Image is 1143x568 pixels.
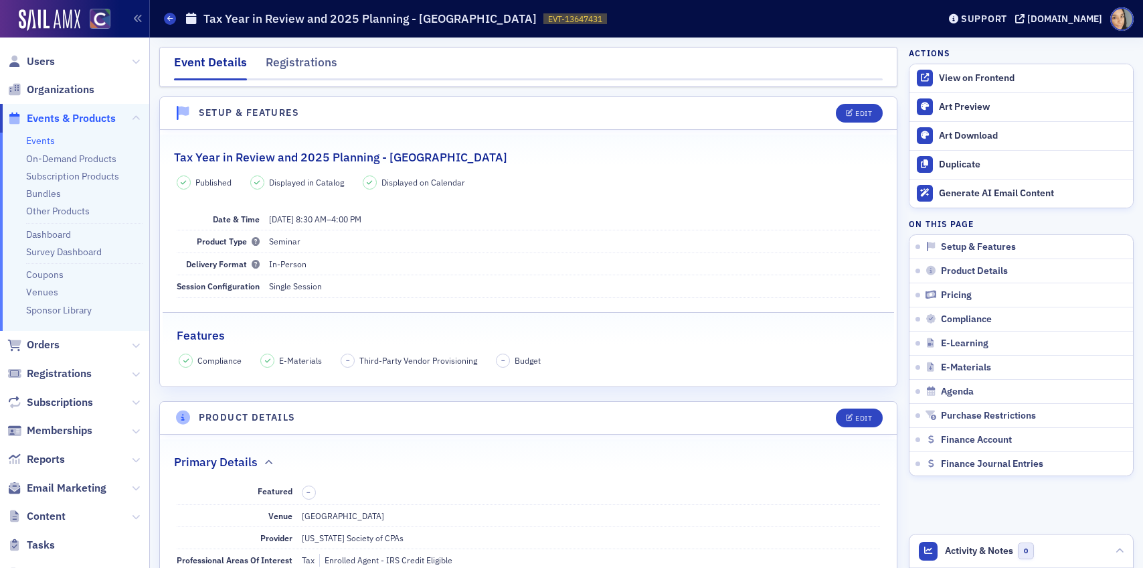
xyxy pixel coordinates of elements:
span: Delivery Format [186,259,260,269]
span: Pricing [941,289,972,301]
a: Subscription Products [26,170,119,182]
span: Compliance [197,354,242,366]
span: Single Session [269,281,322,291]
span: Activity & Notes [945,544,1013,558]
span: Finance Account [941,434,1012,446]
a: Dashboard [26,228,71,240]
span: EVT-13647431 [548,13,602,25]
div: Tax [302,554,315,566]
a: Registrations [7,366,92,381]
span: [DATE] [269,214,294,224]
span: Compliance [941,313,992,326]
button: Edit [836,409,882,427]
img: SailAMX [90,9,110,29]
div: View on Frontend [939,72,1126,84]
button: [DOMAIN_NAME] [1015,14,1107,23]
span: [US_STATE] Society of CPAs [302,532,404,543]
div: Registrations [266,54,337,78]
span: Published [195,176,232,188]
a: Bundles [26,188,61,200]
a: View Homepage [80,9,110,31]
a: Orders [7,338,60,352]
span: Organizations [27,82,94,97]
span: Tasks [27,538,55,553]
span: 0 [1018,543,1035,559]
span: Finance Journal Entries [941,458,1043,470]
span: – [269,214,361,224]
span: Memberships [27,423,92,438]
a: Events & Products [7,111,116,126]
span: Profile [1110,7,1134,31]
span: E-Materials [279,354,322,366]
a: Other Products [26,205,90,217]
a: Events [26,135,55,147]
span: E-Materials [941,362,991,374]
div: Generate AI Email Content [939,188,1126,200]
span: Budget [515,354,541,366]
span: Agenda [941,386,974,398]
span: Provider [260,532,292,543]
a: Art Preview [909,93,1133,121]
h2: Primary Details [174,453,258,471]
div: Art Download [939,130,1126,142]
h4: Actions [909,47,950,59]
div: Event Details [174,54,247,80]
a: Venues [26,286,58,298]
span: Events & Products [27,111,116,126]
span: Content [27,509,66,524]
span: [GEOGRAPHIC_DATA] [302,510,384,521]
span: Registrations [27,366,92,381]
a: Tasks [7,538,55,553]
div: Enrolled Agent - IRS Credit Eligible [319,554,452,566]
span: Displayed on Calendar [381,176,465,188]
button: Generate AI Email Content [909,179,1133,208]
a: On-Demand Products [26,153,116,165]
a: Organizations [7,82,94,97]
span: E-Learning [941,338,988,350]
a: Users [7,54,55,69]
div: Support [961,13,1007,25]
img: SailAMX [19,9,80,31]
a: Memberships [7,423,92,438]
h4: Product Details [199,411,296,425]
span: Displayed in Catalog [269,176,344,188]
span: – [501,356,505,365]
button: Edit [836,104,882,123]
span: Third-Party Vendor Provisioning [359,354,477,366]
span: Orders [27,338,60,352]
span: Session Configuration [177,281,260,291]
time: 4:00 PM [331,214,361,224]
span: Date & Time [213,214,260,224]
div: Duplicate [939,159,1126,171]
a: Reports [7,452,65,467]
time: 8:30 AM [296,214,327,224]
div: [DOMAIN_NAME] [1027,13,1102,25]
a: Art Download [909,121,1133,150]
span: Professional Areas Of Interest [177,555,292,565]
h2: Features [177,327,225,344]
div: Art Preview [939,101,1126,113]
h2: Tax Year in Review and 2025 Planning - [GEOGRAPHIC_DATA] [174,149,507,166]
h4: On this page [909,218,1134,230]
a: Subscriptions [7,395,93,410]
span: Product Details [941,265,1008,277]
span: Featured [258,486,292,496]
button: Duplicate [909,150,1133,179]
span: Purchase Restrictions [941,410,1036,422]
span: In-Person [269,259,306,269]
a: Email Marketing [7,481,106,496]
span: Users [27,54,55,69]
span: – [346,356,350,365]
div: Edit [855,110,872,117]
a: View on Frontend [909,64,1133,92]
h1: Tax Year in Review and 2025 Planning - [GEOGRAPHIC_DATA] [203,11,537,27]
span: Seminar [269,236,300,246]
span: Subscriptions [27,395,93,410]
span: Reports [27,452,65,467]
a: Sponsor Library [26,304,92,316]
div: Edit [855,415,872,422]
span: Venue [268,510,292,521]
span: Email Marketing [27,481,106,496]
a: Survey Dashboard [26,246,102,258]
